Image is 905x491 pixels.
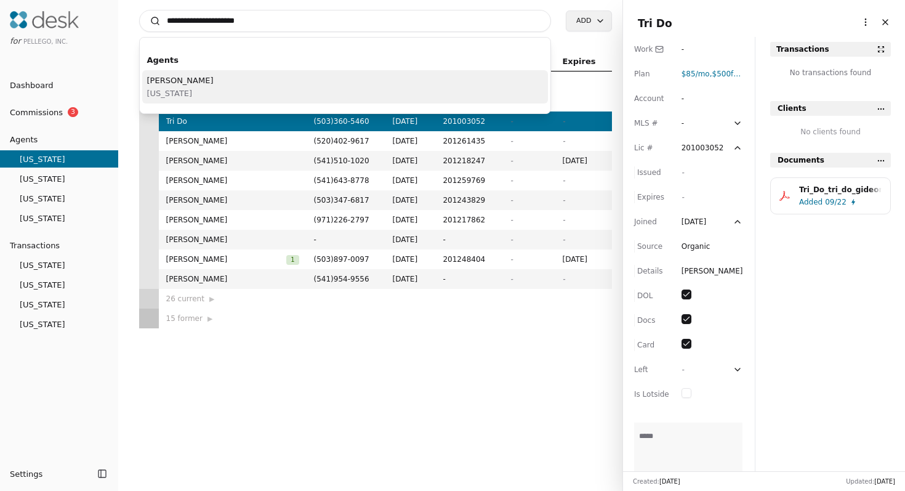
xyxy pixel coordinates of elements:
[314,255,369,264] span: ( 503 ) 897 - 0097
[874,478,895,485] span: [DATE]
[562,196,565,205] span: -
[314,216,369,224] span: ( 971 ) 226 - 2797
[166,293,299,305] div: 26 current
[634,388,669,400] div: Is Lotside
[393,115,428,128] span: [DATE]
[562,235,565,244] span: -
[778,102,806,115] span: Clients
[166,273,299,285] span: [PERSON_NAME]
[634,117,669,129] div: MLS #
[634,43,669,55] div: Work
[10,11,79,28] img: Desk
[510,255,513,264] span: -
[634,240,669,253] div: Source
[314,196,369,205] span: ( 503 ) 347 - 6817
[314,176,369,185] span: ( 541 ) 643 - 8778
[634,314,669,327] div: Docs
[562,155,604,167] span: [DATE]
[634,166,669,179] div: Issued
[770,126,891,138] div: No clients found
[638,17,672,30] span: Tri Do
[634,216,669,228] div: Joined
[142,50,549,70] div: Agents
[562,117,565,126] span: -
[566,10,611,31] button: Add
[10,468,42,481] span: Settings
[634,92,669,105] div: Account
[682,70,712,78] span: ,
[510,156,513,165] span: -
[682,142,724,154] div: 201003052
[68,107,78,117] span: 3
[393,155,428,167] span: [DATE]
[682,240,710,253] div: Organic
[443,135,495,147] span: 201261435
[659,478,680,485] span: [DATE]
[634,265,669,277] div: Details
[443,253,495,266] span: 201248404
[166,214,299,226] span: [PERSON_NAME]
[393,135,428,147] span: [DATE]
[682,168,684,177] span: -
[770,177,891,214] button: Tri_Do_tri_do_gideon_sylvan.pdfAdded09/22
[166,194,299,206] span: [PERSON_NAME]
[393,233,428,246] span: [DATE]
[314,117,369,126] span: ( 503 ) 360 - 5460
[166,115,299,128] span: Tri Do
[682,70,710,78] span: $85 /mo
[799,196,823,208] span: Added
[682,265,743,277] div: [PERSON_NAME]
[5,464,94,484] button: Settings
[778,154,824,166] span: Documents
[634,68,669,80] div: Plan
[314,233,378,246] span: -
[510,176,513,185] span: -
[209,294,214,305] span: ▶
[314,137,369,145] span: ( 520 ) 402 - 9617
[443,273,495,285] span: -
[393,273,428,285] span: [DATE]
[393,174,428,187] span: [DATE]
[799,184,882,196] div: Tri_Do_tri_do_gideon_sylvan.pdf
[776,43,829,55] div: Transactions
[562,253,604,266] span: [DATE]
[634,142,669,154] div: Lic #
[562,216,565,224] span: -
[712,70,745,78] span: ,
[634,290,669,302] div: DOL
[682,216,707,228] div: [DATE]
[443,214,495,226] span: 201217862
[682,92,704,105] div: -
[443,233,495,246] span: -
[510,275,513,283] span: -
[510,117,513,126] span: -
[147,87,214,100] span: [US_STATE]
[443,155,495,167] span: 201218247
[166,312,299,325] div: 15 former
[314,156,369,165] span: ( 541 ) 510 - 1020
[140,47,551,113] div: Suggestions
[166,174,299,187] span: [PERSON_NAME]
[634,339,669,351] div: Card
[286,253,299,266] button: 1
[634,191,669,203] div: Expires
[682,117,704,129] div: -
[166,253,287,266] span: [PERSON_NAME]
[846,477,895,486] div: Updated:
[712,70,743,78] span: $500 fee
[825,196,847,208] span: 09/22
[147,74,214,87] span: [PERSON_NAME]
[207,314,212,325] span: ▶
[510,137,513,145] span: -
[393,253,428,266] span: [DATE]
[770,67,891,86] div: No transactions found
[633,477,680,486] div: Created:
[166,155,299,167] span: [PERSON_NAME]
[443,194,495,206] span: 201243829
[10,36,21,46] span: for
[510,235,513,244] span: -
[166,233,299,246] span: [PERSON_NAME]
[443,115,495,128] span: 201003052
[562,176,565,185] span: -
[443,174,495,187] span: 201259769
